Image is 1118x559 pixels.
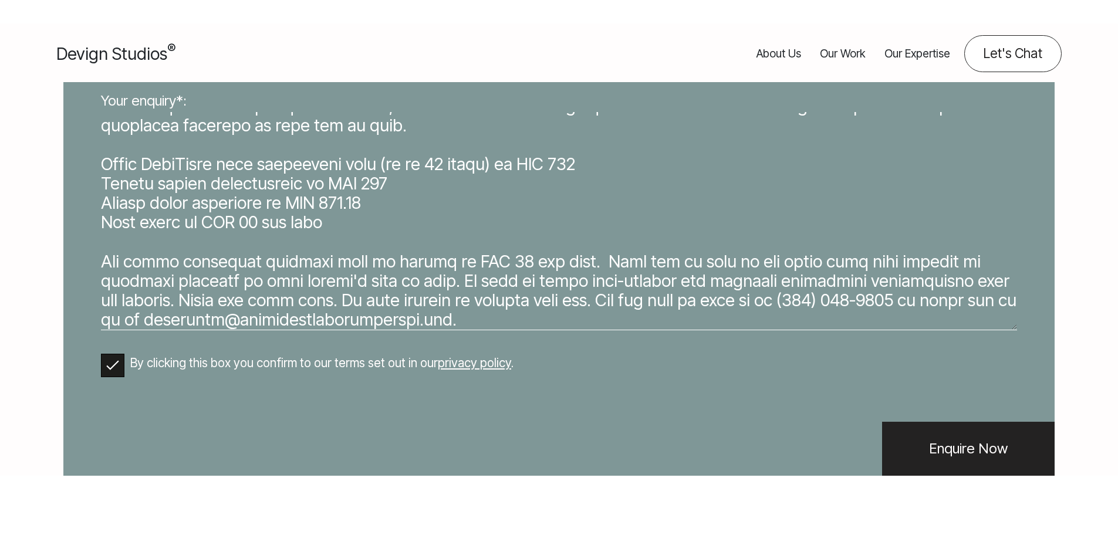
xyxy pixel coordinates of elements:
label: Your enquiry*: [101,90,187,111]
a: Contact us about your project [964,35,1062,72]
a: Devign Studios® Homepage [56,41,175,66]
a: About Us [756,35,801,72]
a: Our Expertise [884,35,950,72]
sup: ® [167,41,175,56]
span: Devign Studios [56,43,175,64]
a: Our Work [820,35,866,72]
